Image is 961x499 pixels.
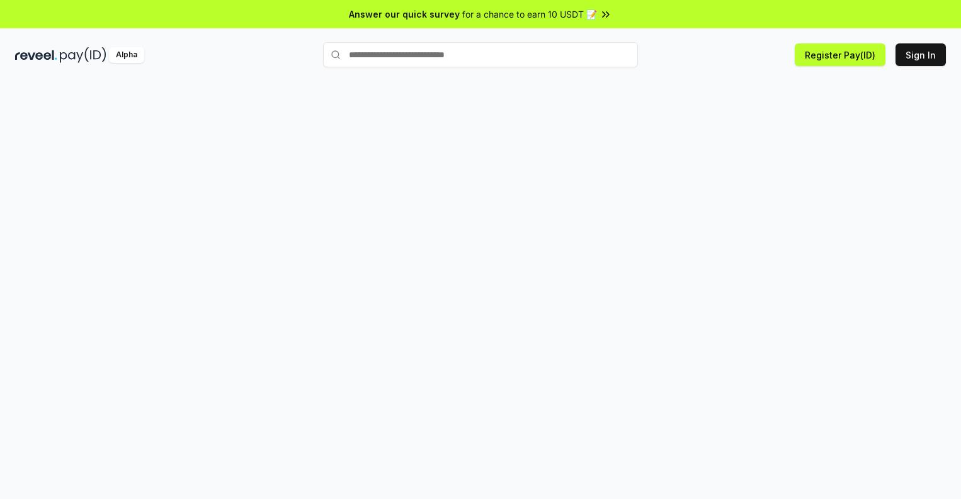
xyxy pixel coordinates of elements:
[795,43,885,66] button: Register Pay(ID)
[60,47,106,63] img: pay_id
[349,8,460,21] span: Answer our quick survey
[896,43,946,66] button: Sign In
[462,8,597,21] span: for a chance to earn 10 USDT 📝
[15,47,57,63] img: reveel_dark
[109,47,144,63] div: Alpha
